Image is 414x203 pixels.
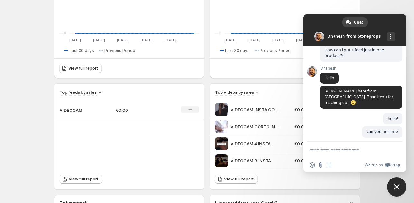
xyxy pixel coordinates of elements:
[69,177,98,182] span: View full report
[59,64,102,73] a: View full report
[294,140,332,147] p: €0.00
[231,140,279,147] p: VIDEOCAM 4 INSTA
[69,38,81,42] text: [DATE]
[141,38,153,42] text: [DATE]
[294,158,332,164] p: €0.00
[60,175,102,184] a: View full report
[224,177,254,182] span: View full report
[296,38,308,42] text: [DATE]
[93,38,105,42] text: [DATE]
[365,162,383,168] span: We run on
[215,154,228,167] img: VIDEOCAM 3 INSTA
[70,48,94,53] span: Last 30 days
[215,175,258,184] a: View full report
[325,47,384,58] span: How can i put a feed just in one product??
[225,38,237,42] text: [DATE]
[325,88,393,105] span: [PERSON_NAME] here from [GEOGRAPHIC_DATA]. Thank you for reaching out.
[294,123,332,130] p: €0.00
[68,66,98,71] span: View full report
[215,103,228,116] img: VIDEOCAM INSTA CORTO
[215,137,228,150] img: VIDEOCAM 4 INSTA
[354,17,363,27] span: Chat
[390,162,400,168] span: Crisp
[318,162,323,168] span: Send a file
[60,89,97,95] h3: Top feeds by sales
[64,31,66,35] text: 0
[365,162,400,168] a: We run onCrisp
[388,116,398,121] span: hello!
[215,89,254,95] h3: Top videos by sales
[60,107,92,113] p: VIDEOCAM
[116,107,161,113] p: €0.00
[320,66,339,71] span: Dhanesh
[215,120,228,133] img: VIDEOCAM CORTO INSTA
[310,162,315,168] span: Insert an emoji
[260,48,291,53] span: Previous Period
[342,17,368,27] div: Chat
[165,38,176,42] text: [DATE]
[231,123,279,130] p: VIDEOCAM CORTO INSTA
[294,106,332,113] p: €0.00
[325,75,334,81] span: Hello
[231,158,279,164] p: VIDEOCAM 3 INSTA
[387,32,395,41] div: More channels
[117,38,129,42] text: [DATE]
[104,48,135,53] span: Previous Period
[367,129,398,134] span: can you help me
[272,38,284,42] text: [DATE]
[310,147,386,153] textarea: Compose your message...
[219,31,222,35] text: 0
[225,48,249,53] span: Last 30 days
[231,106,279,113] p: VIDEOCAM INSTA CORTO
[387,177,406,197] div: Close chat
[249,38,260,42] text: [DATE]
[326,162,332,168] span: Audio message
